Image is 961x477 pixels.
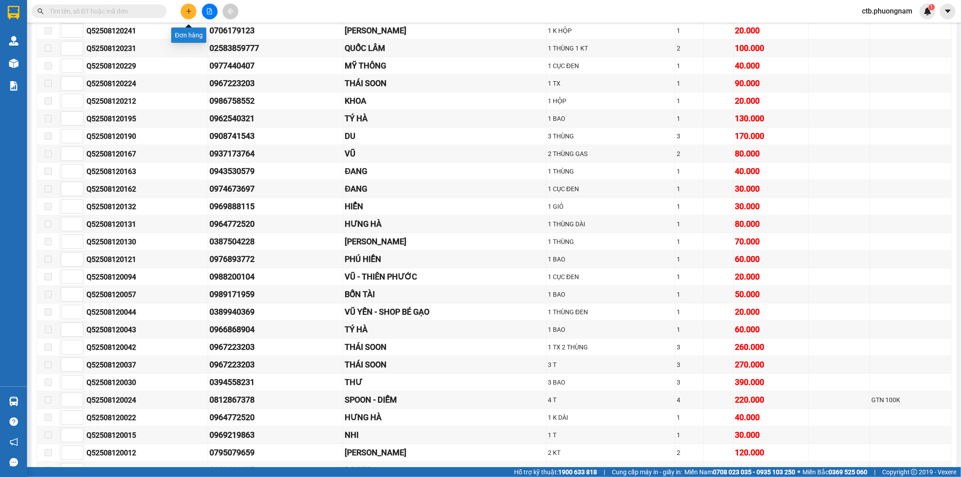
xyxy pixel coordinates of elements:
div: 170.000 [735,130,807,142]
div: 1 [677,96,701,106]
div: 0967223203 [210,341,342,353]
div: 1 [677,202,701,211]
li: (c) 2017 [76,43,124,54]
div: Q52508120190 [87,131,206,142]
td: KHOA [343,92,547,110]
td: ĐANG [343,163,547,180]
td: QUỐC LÂM [343,40,547,57]
td: VŨ - THIÊN PHƯỚC [343,268,547,286]
div: 1 THÙNG 1 KT [548,43,674,53]
td: Q52508120163 [85,163,208,180]
td: MỸ THÔNG [343,57,547,75]
div: 0967223203 [210,77,342,90]
div: 100.000 [735,42,807,55]
div: 70.000 [735,235,807,248]
div: 1 [677,272,701,282]
div: 220.000 [735,394,807,406]
td: 0969219863 [208,427,344,444]
td: 0974673697 [208,180,344,198]
div: THƯ [345,376,545,389]
img: solution-icon [9,81,18,91]
button: plus [181,4,196,19]
td: Q52508120015 [85,427,208,444]
td: Q52508120042 [85,339,208,356]
div: 1 T [548,430,674,440]
td: Q52508120130 [85,233,208,251]
span: search [37,8,44,14]
td: THÁI SOON [343,356,547,374]
div: 2 THÙNG GAS [548,149,674,159]
div: 1 BAO [548,254,674,264]
span: caret-down [944,7,952,15]
span: ⚪️ [797,470,800,474]
input: Tìm tên, số ĐT hoặc mã đơn [50,6,156,16]
div: Q52508120022 [87,412,206,423]
div: 1 THÙNG [548,237,674,247]
span: Cung cấp máy in - giấy in: [612,467,682,477]
div: 1 TX [548,78,674,88]
span: question-circle [9,417,18,426]
div: 30.000 [735,200,807,213]
div: 3 THÙNG [548,131,674,141]
div: GTN 100K [871,395,950,405]
td: 0795079659 [208,444,344,462]
div: Q52508120167 [87,148,206,160]
td: HƯNG HÀ [343,409,547,427]
div: 80.000 [735,147,807,160]
td: Q52508120224 [85,75,208,92]
div: 1 THÙNG DÀI [548,219,674,229]
td: Q52508120094 [85,268,208,286]
div: 0795079659 [210,446,342,459]
div: 40.000 [735,411,807,424]
td: SPOON - DIỄM [343,391,547,409]
td: 0964772520 [208,409,344,427]
div: THÁI SOON [345,358,545,371]
td: 0967223203 [208,75,344,92]
img: warehouse-icon [9,397,18,406]
div: KHOA [345,95,545,107]
div: 0988200104 [210,271,342,283]
div: HIỂN [345,200,545,213]
div: 1 [677,413,701,422]
td: VŨ YẾN - SHOP BÉ GẠO [343,303,547,321]
div: Q52508120195 [87,113,206,124]
div: HƯNG HÀ [345,218,545,230]
div: THÁI SOON [345,341,545,353]
div: 1 [677,430,701,440]
div: 1 [677,78,701,88]
div: 4 T [548,395,674,405]
div: 90.000 [735,77,807,90]
div: Q52508120007 [87,465,206,476]
td: Q52508120131 [85,216,208,233]
div: 1 BAO [548,465,674,475]
div: Q52508120224 [87,78,206,89]
span: copyright [911,469,917,475]
div: Q52508120229 [87,60,206,72]
div: 1 [677,184,701,194]
td: Q52508120195 [85,110,208,128]
div: Q52508120094 [87,271,206,283]
div: 270.000 [735,358,807,371]
td: Q52508120167 [85,145,208,163]
div: 3 [677,360,701,370]
span: ctb.phuongnam [855,5,920,17]
div: 1 [677,307,701,317]
td: 0967223203 [208,356,344,374]
div: 20.000 [735,24,807,37]
div: 1 CỤC ĐEN [548,184,674,194]
span: | [604,467,605,477]
div: Q52508120024 [87,394,206,406]
td: TÝ HÀ [343,110,547,128]
div: 20.000 [735,306,807,318]
div: 0394558231 [210,376,342,389]
div: Q52508120212 [87,96,206,107]
td: HIỂN [343,198,547,216]
div: 50.000 [735,288,807,301]
div: 80.000 [735,218,807,230]
b: [DOMAIN_NAME] [76,34,124,41]
td: Q52508120132 [85,198,208,216]
div: 1 [677,289,701,299]
div: 30.000 [735,429,807,441]
div: 1 [677,237,701,247]
td: Q52508120121 [85,251,208,268]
